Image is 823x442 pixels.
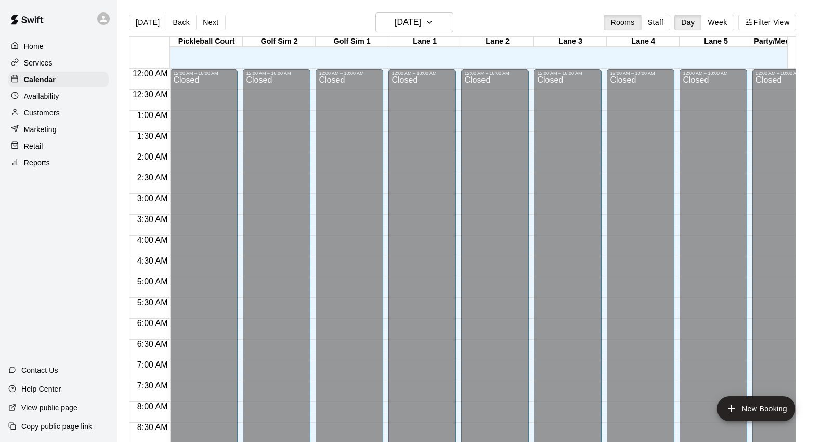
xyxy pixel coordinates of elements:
[8,88,109,104] a: Availability
[24,58,53,68] p: Services
[738,15,796,30] button: Filter View
[21,421,92,432] p: Copy public page link
[610,71,671,76] div: 12:00 AM – 10:00 AM
[135,236,171,244] span: 4:00 AM
[24,141,43,151] p: Retail
[135,277,171,286] span: 5:00 AM
[135,256,171,265] span: 4:30 AM
[166,15,197,30] button: Back
[604,15,641,30] button: Rooms
[170,37,243,47] div: Pickleball Court
[24,41,44,51] p: Home
[24,74,56,85] p: Calendar
[316,37,388,47] div: Golf Sim 1
[135,173,171,182] span: 2:30 AM
[537,71,598,76] div: 12:00 AM – 10:00 AM
[135,194,171,203] span: 3:00 AM
[24,108,60,118] p: Customers
[135,215,171,224] span: 3:30 AM
[24,124,57,135] p: Marketing
[641,15,671,30] button: Staff
[21,365,58,375] p: Contact Us
[243,37,316,47] div: Golf Sim 2
[375,12,453,32] button: [DATE]
[135,152,171,161] span: 2:00 AM
[130,90,171,99] span: 12:30 AM
[534,37,607,47] div: Lane 3
[391,71,453,76] div: 12:00 AM – 10:00 AM
[8,122,109,137] a: Marketing
[21,402,77,413] p: View public page
[135,360,171,369] span: 7:00 AM
[135,402,171,411] span: 8:00 AM
[135,298,171,307] span: 5:30 AM
[319,71,380,76] div: 12:00 AM – 10:00 AM
[196,15,225,30] button: Next
[21,384,61,394] p: Help Center
[129,15,166,30] button: [DATE]
[135,111,171,120] span: 1:00 AM
[24,91,59,101] p: Availability
[173,71,234,76] div: 12:00 AM – 10:00 AM
[607,37,680,47] div: Lane 4
[395,15,421,30] h6: [DATE]
[135,319,171,328] span: 6:00 AM
[683,71,744,76] div: 12:00 AM – 10:00 AM
[701,15,734,30] button: Week
[8,155,109,171] a: Reports
[135,423,171,432] span: 8:30 AM
[8,105,109,121] a: Customers
[680,37,752,47] div: Lane 5
[130,69,171,78] span: 12:00 AM
[464,71,526,76] div: 12:00 AM – 10:00 AM
[717,396,795,421] button: add
[674,15,701,30] button: Day
[246,71,307,76] div: 12:00 AM – 10:00 AM
[8,138,109,154] a: Retail
[461,37,534,47] div: Lane 2
[388,37,461,47] div: Lane 1
[135,132,171,140] span: 1:30 AM
[135,381,171,390] span: 7:30 AM
[8,72,109,87] a: Calendar
[8,38,109,54] a: Home
[8,55,109,71] a: Services
[755,71,817,76] div: 12:00 AM – 10:00 AM
[135,340,171,348] span: 6:30 AM
[24,158,50,168] p: Reports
